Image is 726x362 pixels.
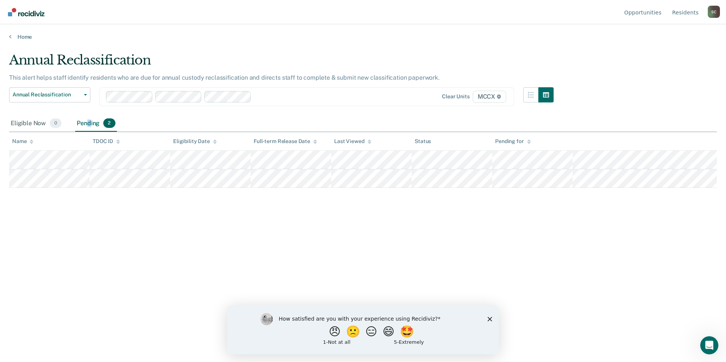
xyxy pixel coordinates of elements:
[75,115,117,132] div: Pending2
[12,138,33,145] div: Name
[103,118,115,128] span: 2
[13,91,81,98] span: Annual Reclassification
[8,8,44,16] img: Recidiviz
[9,74,440,81] p: This alert helps staff identify residents who are due for annual custody reclassification and dir...
[473,91,506,103] span: MCCX
[9,87,90,102] button: Annual Reclassification
[254,138,317,145] div: Full-term Release Date
[495,138,530,145] div: Pending for
[227,305,499,354] iframe: Survey by Kim from Recidiviz
[9,52,554,74] div: Annual Reclassification
[50,118,62,128] span: 0
[93,138,120,145] div: TDOC ID
[708,6,720,18] button: Profile dropdown button
[334,138,371,145] div: Last Viewed
[700,336,718,354] iframe: Intercom live chat
[415,138,431,145] div: Status
[708,6,720,18] div: S C
[173,138,217,145] div: Eligibility Date
[442,93,470,100] div: Clear units
[9,33,717,40] a: Home
[9,115,63,132] div: Eligible Now0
